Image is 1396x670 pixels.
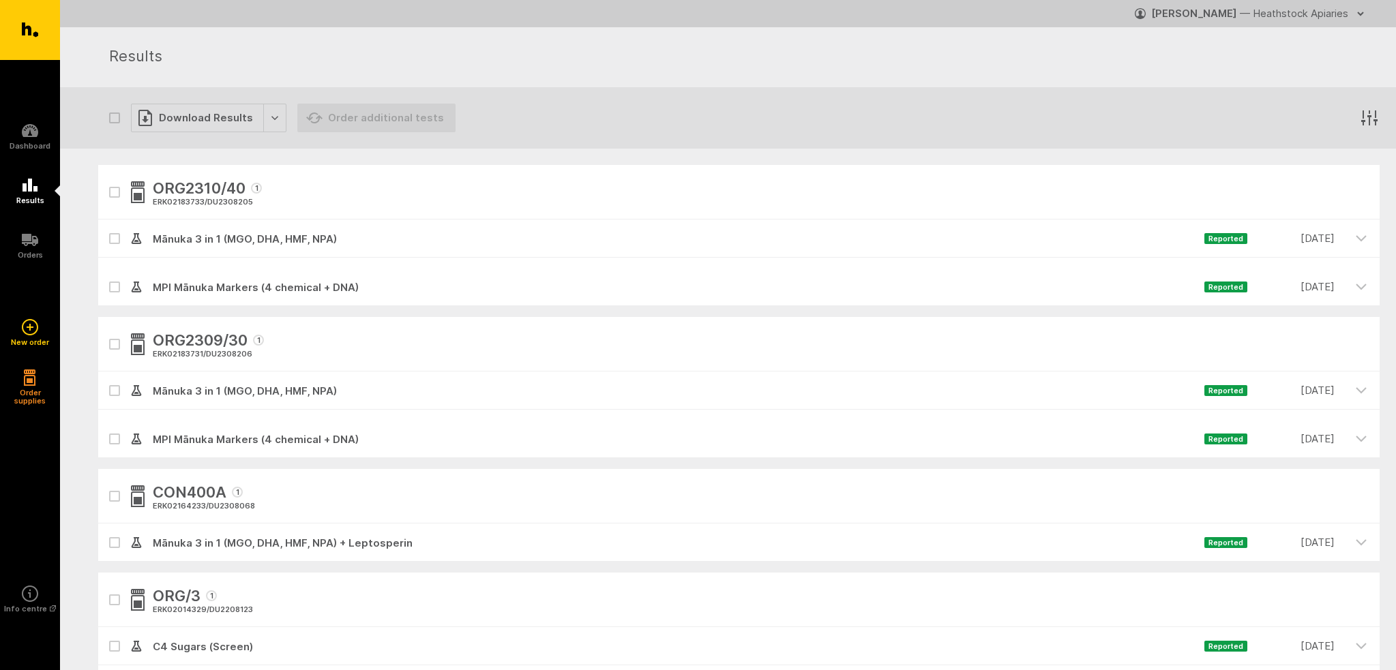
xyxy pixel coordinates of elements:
[1151,7,1237,20] strong: [PERSON_NAME]
[153,585,201,609] span: ORG/3
[1204,385,1247,396] span: Reported
[1204,233,1247,244] span: Reported
[1240,7,1348,20] span: — Heathstock Apiaries
[153,481,226,506] span: CON400A
[4,605,56,613] h5: Info centre
[142,279,1204,296] span: MPI Mānuka Markers (4 chemical + DNA)
[10,389,50,405] h5: Order supplies
[1204,641,1247,652] span: Reported
[142,431,1204,448] span: MPI Mānuka Markers (4 chemical + DNA)
[109,112,120,123] button: Select all
[1247,279,1335,295] time: [DATE]
[253,335,264,346] span: 1
[18,251,43,259] h5: Orders
[1204,433,1247,444] span: Reported
[142,231,1204,247] span: Mānuka 3 in 1 (MGO, DHA, HMF, NPA)
[1247,382,1335,399] time: [DATE]
[153,196,262,209] div: ERK02183733 / DU2308205
[206,590,217,601] span: 1
[153,604,253,616] div: ERK02014329 / DU2208123
[131,104,286,132] button: Download Results
[153,500,255,513] div: ERK02164233 / DU2308068
[16,196,44,204] h5: Results
[109,45,1363,70] h1: Results
[11,338,49,346] h5: New order
[1135,3,1369,25] button: [PERSON_NAME] — Heathstock Apiaries
[142,639,1204,655] span: C4 Sugars (Screen)
[1204,281,1247,292] span: Reported
[251,183,262,194] span: 1
[142,535,1204,551] span: Mānuka 3 in 1 (MGO, DHA, HMF, NPA) + Leptosperin
[10,142,50,150] h5: Dashboard
[153,329,248,354] span: ORG2309/30
[1247,230,1335,247] time: [DATE]
[1247,638,1335,654] time: [DATE]
[153,177,246,202] span: ORG2310/40
[1247,534,1335,551] time: [DATE]
[142,383,1204,399] span: Mānuka 3 in 1 (MGO, DHA, HMF, NPA)
[1247,431,1335,447] time: [DATE]
[153,348,264,361] div: ERK02183731 / DU2308206
[1204,537,1247,548] span: Reported
[232,487,243,498] span: 1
